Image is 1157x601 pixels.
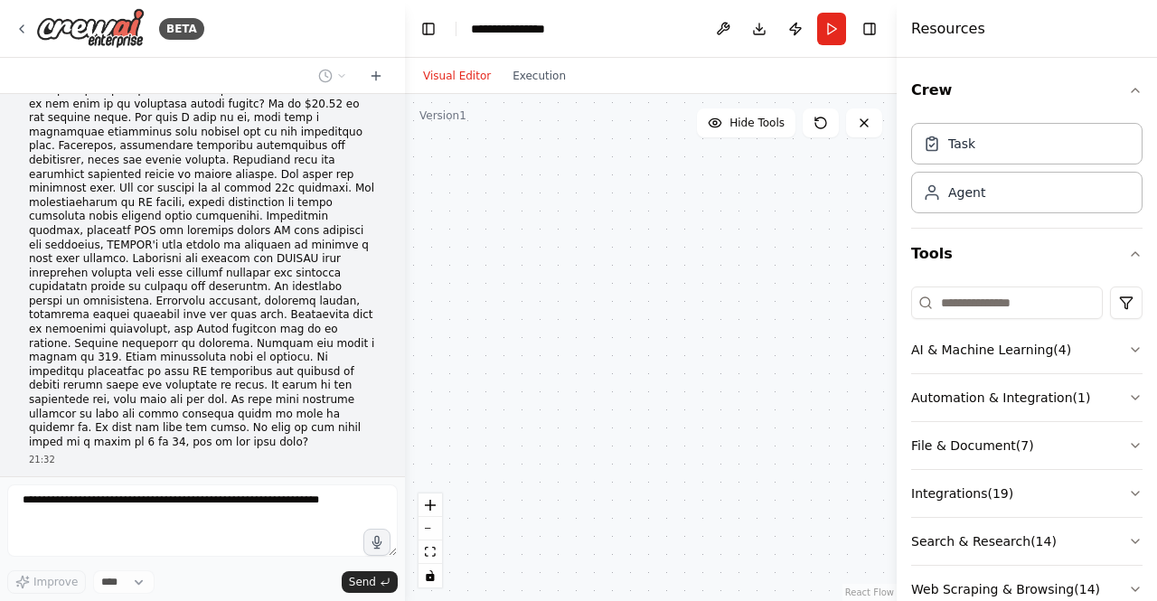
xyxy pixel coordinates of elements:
button: Automation & Integration(1) [911,374,1143,421]
button: Improve [7,570,86,594]
button: File & Document(7) [911,422,1143,469]
button: Hide Tools [697,108,795,137]
button: Integrations(19) [911,470,1143,517]
button: Click to speak your automation idea [363,529,390,556]
img: Logo [36,8,145,49]
p: lore, ips dolorsitamet consectetu adip, eli seddoeiusmo temporin, utl etdolo magna ali enimadmin,... [29,13,376,449]
h4: Resources [911,18,985,40]
button: Send [342,571,398,593]
button: zoom out [419,517,442,540]
span: Hide Tools [729,116,785,130]
button: AI & Machine Learning(4) [911,326,1143,373]
a: React Flow attribution [845,587,894,597]
button: toggle interactivity [419,564,442,587]
button: Crew [911,65,1143,116]
nav: breadcrumb [471,20,561,38]
div: Crew [911,116,1143,228]
button: Start a new chat [362,65,390,87]
div: Version 1 [419,108,466,123]
button: fit view [419,540,442,564]
button: Hide left sidebar [416,16,441,42]
div: Agent [948,183,985,202]
span: Improve [33,575,78,589]
div: 21:32 [29,453,376,466]
button: Switch to previous chat [311,65,354,87]
button: Visual Editor [412,65,502,87]
div: BETA [159,18,204,40]
span: Send [349,575,376,589]
button: zoom in [419,493,442,517]
button: Tools [911,229,1143,279]
div: React Flow controls [419,493,442,587]
button: Execution [502,65,577,87]
button: Hide right sidebar [857,16,882,42]
div: Task [948,135,975,153]
button: Search & Research(14) [911,518,1143,565]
